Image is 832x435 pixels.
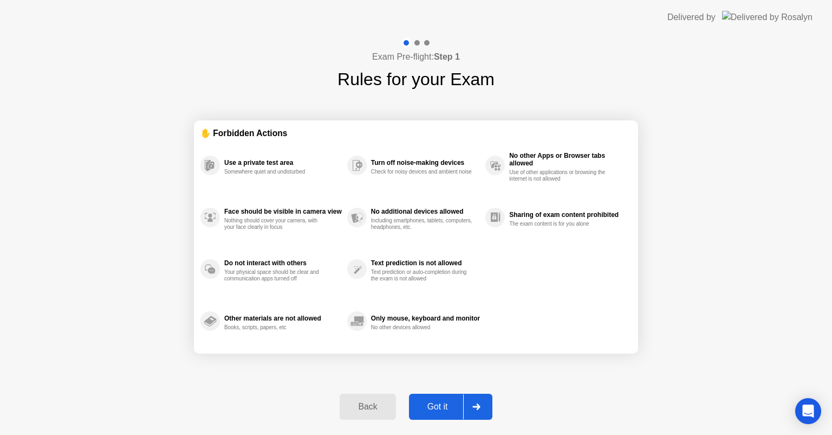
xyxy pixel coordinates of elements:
[371,269,473,282] div: Text prediction or auto-completion during the exam is not allowed
[224,315,342,322] div: Other materials are not allowed
[409,394,492,420] button: Got it
[509,169,612,182] div: Use of other applications or browsing the internet is not allowed
[372,50,460,63] h4: Exam Pre-flight:
[371,159,480,167] div: Turn off noise-making devices
[509,221,612,227] div: The exam content is for you alone
[340,394,395,420] button: Back
[795,398,821,424] div: Open Intercom Messenger
[371,208,480,215] div: No additional devices allowed
[509,211,626,219] div: Sharing of exam content prohibited
[371,169,473,175] div: Check for noisy devices and ambient noise
[224,324,327,331] div: Books, scripts, papers, etc
[412,402,463,412] div: Got it
[224,269,327,282] div: Your physical space should be clear and communication apps turned off
[343,402,392,412] div: Back
[224,169,327,175] div: Somewhere quiet and undisturbed
[224,217,327,231] div: Nothing should cover your camera, with your face clearly in focus
[224,259,342,267] div: Do not interact with others
[722,11,812,23] img: Delivered by Rosalyn
[337,66,495,92] h1: Rules for your Exam
[371,217,473,231] div: Including smartphones, tablets, computers, headphones, etc.
[200,127,632,139] div: ✋ Forbidden Actions
[434,52,460,61] b: Step 1
[224,159,342,167] div: Use a private test area
[371,259,480,267] div: Text prediction is not allowed
[224,208,342,215] div: Face should be visible in camera view
[667,11,716,24] div: Delivered by
[509,152,626,167] div: No other Apps or Browser tabs allowed
[371,324,473,331] div: No other devices allowed
[371,315,480,322] div: Only mouse, keyboard and monitor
